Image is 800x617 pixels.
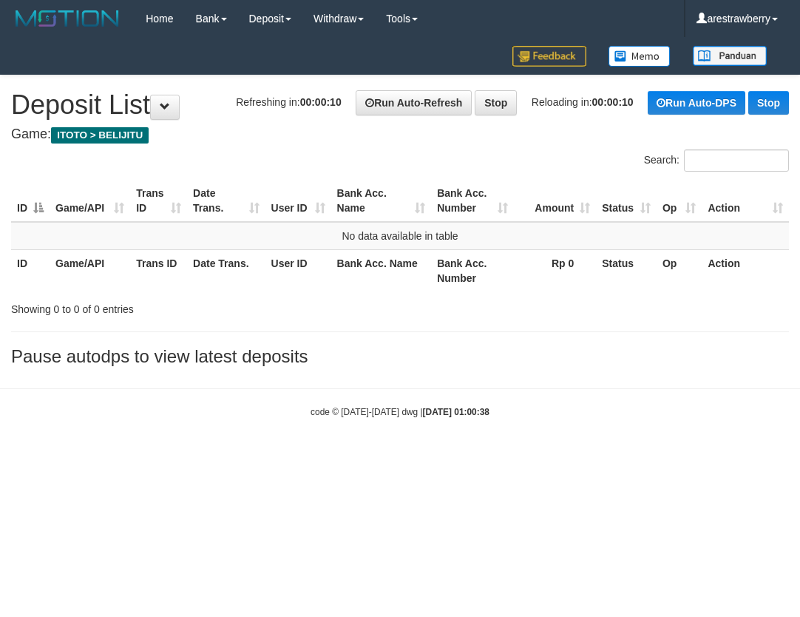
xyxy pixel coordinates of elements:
[514,249,596,291] th: Rp 0
[592,96,634,108] strong: 00:00:10
[130,180,187,222] th: Trans ID: activate to sort column ascending
[11,347,789,366] h3: Pause autodps to view latest deposits
[596,249,657,291] th: Status
[609,46,671,67] img: Button%20Memo.svg
[532,96,634,108] span: Reloading in:
[187,180,265,222] th: Date Trans.: activate to sort column ascending
[265,249,331,291] th: User ID
[431,180,514,222] th: Bank Acc. Number: activate to sort column ascending
[187,249,265,291] th: Date Trans.
[475,90,517,115] a: Stop
[11,296,322,317] div: Showing 0 to 0 of 0 entries
[702,249,789,291] th: Action
[644,149,789,172] label: Search:
[356,90,472,115] a: Run Auto-Refresh
[265,180,331,222] th: User ID: activate to sort column ascending
[657,249,702,291] th: Op
[748,91,789,115] a: Stop
[684,149,789,172] input: Search:
[657,180,702,222] th: Op: activate to sort column ascending
[11,249,50,291] th: ID
[514,180,596,222] th: Amount: activate to sort column ascending
[11,90,789,120] h1: Deposit List
[50,249,130,291] th: Game/API
[51,127,149,144] span: ITOTO > BELIJITU
[11,7,123,30] img: MOTION_logo.png
[702,180,789,222] th: Action: activate to sort column ascending
[130,249,187,291] th: Trans ID
[331,249,432,291] th: Bank Acc. Name
[648,91,745,115] a: Run Auto-DPS
[11,180,50,222] th: ID: activate to sort column descending
[423,407,489,417] strong: [DATE] 01:00:38
[596,180,657,222] th: Status: activate to sort column ascending
[11,222,789,250] td: No data available in table
[311,407,489,417] small: code © [DATE]-[DATE] dwg |
[512,46,586,67] img: Feedback.jpg
[693,46,767,66] img: panduan.png
[50,180,130,222] th: Game/API: activate to sort column ascending
[236,96,341,108] span: Refreshing in:
[431,249,514,291] th: Bank Acc. Number
[300,96,342,108] strong: 00:00:10
[331,180,432,222] th: Bank Acc. Name: activate to sort column ascending
[11,127,789,142] h4: Game:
